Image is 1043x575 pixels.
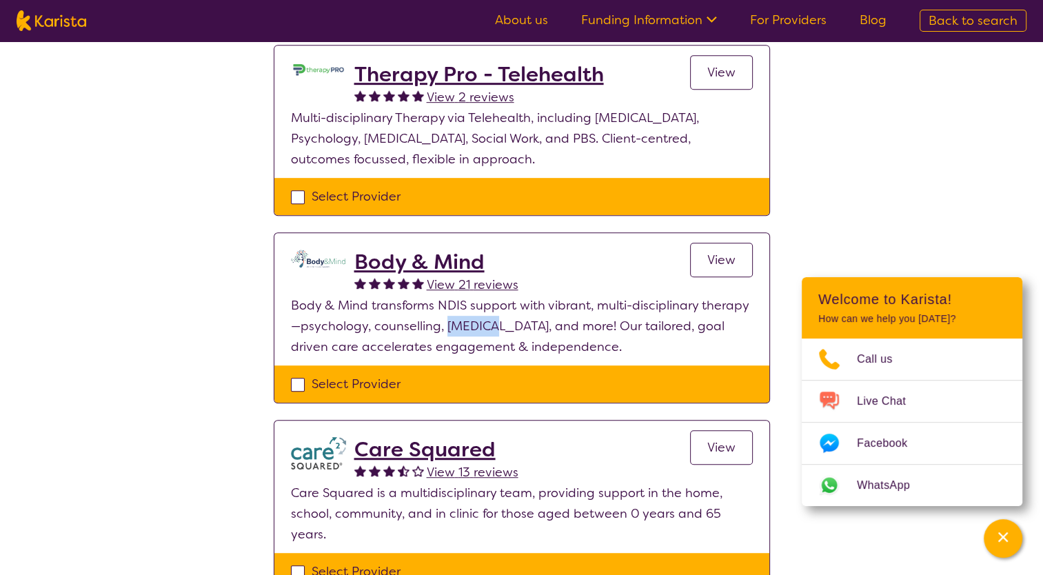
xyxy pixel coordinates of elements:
p: Body & Mind transforms NDIS support with vibrant, multi-disciplinary therapy—psychology, counsell... [291,295,753,357]
img: fullstar [398,277,409,289]
img: watfhvlxxexrmzu5ckj6.png [291,437,346,470]
span: Call us [857,349,909,370]
a: View 2 reviews [427,87,514,108]
a: Body & Mind [354,250,518,274]
a: Funding Information [581,12,717,28]
a: Blog [860,12,887,28]
span: View [707,439,736,456]
span: Back to search [929,12,1017,29]
img: fullstar [354,277,366,289]
span: View [707,252,736,268]
img: fullstar [412,90,424,101]
img: fullstar [398,90,409,101]
a: View [690,243,753,277]
a: View [690,55,753,90]
img: fullstar [383,465,395,476]
img: fullstar [412,277,424,289]
a: Back to search [920,10,1026,32]
h2: Welcome to Karista! [818,291,1006,307]
a: About us [495,12,548,28]
div: Channel Menu [802,277,1022,506]
span: Live Chat [857,391,922,412]
span: View 2 reviews [427,89,514,105]
img: fullstar [383,90,395,101]
img: qmpolprhjdhzpcuekzqg.svg [291,250,346,268]
a: Therapy Pro - Telehealth [354,62,604,87]
a: View 13 reviews [427,462,518,483]
img: emptystar [412,465,424,476]
span: View [707,64,736,81]
span: View 13 reviews [427,464,518,481]
span: WhatsApp [857,475,926,496]
img: fullstar [383,277,395,289]
a: Web link opens in a new tab. [802,465,1022,506]
p: Multi-disciplinary Therapy via Telehealth, including [MEDICAL_DATA], Psychology, [MEDICAL_DATA], ... [291,108,753,170]
span: View 21 reviews [427,276,518,293]
p: Care Squared is a multidisciplinary team, providing support in the home, school, community, and i... [291,483,753,545]
p: How can we help you [DATE]? [818,313,1006,325]
img: lehxprcbtunjcwin5sb4.jpg [291,62,346,77]
ul: Choose channel [802,339,1022,506]
img: fullstar [369,90,381,101]
button: Channel Menu [984,519,1022,558]
a: For Providers [750,12,827,28]
img: fullstar [354,90,366,101]
img: Karista logo [17,10,86,31]
img: fullstar [369,465,381,476]
img: halfstar [398,465,409,476]
a: View [690,430,753,465]
a: Care Squared [354,437,518,462]
img: fullstar [354,465,366,476]
span: Facebook [857,433,924,454]
a: View 21 reviews [427,274,518,295]
img: fullstar [369,277,381,289]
